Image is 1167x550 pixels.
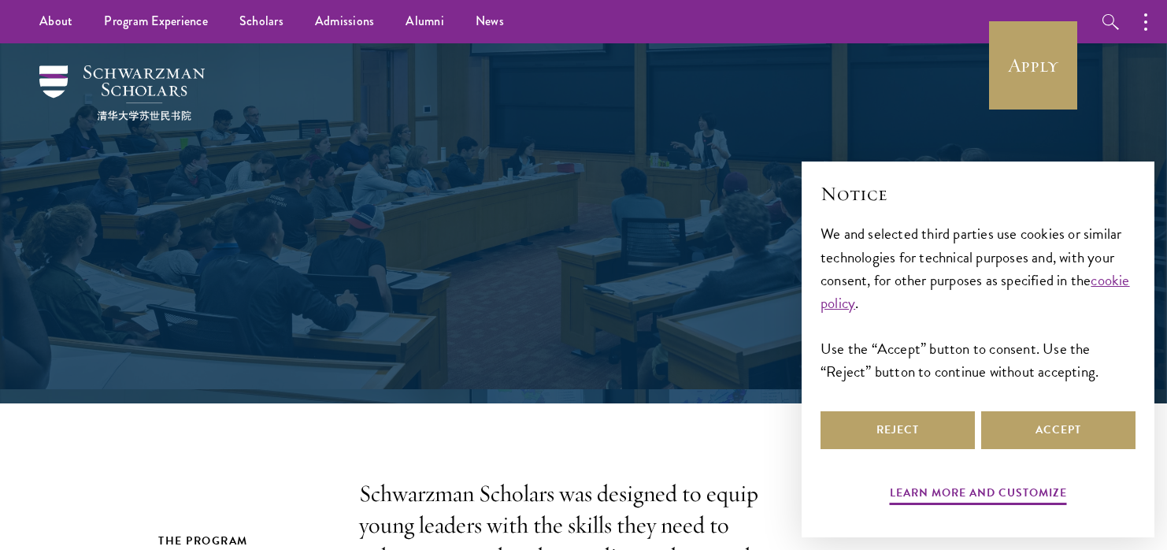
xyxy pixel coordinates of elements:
a: Apply [989,21,1077,110]
h2: Notice [821,180,1136,207]
button: Reject [821,411,975,449]
img: Schwarzman Scholars [39,65,205,121]
button: Accept [981,411,1136,449]
div: We and selected third parties use cookies or similar technologies for technical purposes and, wit... [821,222,1136,382]
button: Learn more and customize [890,483,1067,507]
a: cookie policy [821,269,1130,314]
